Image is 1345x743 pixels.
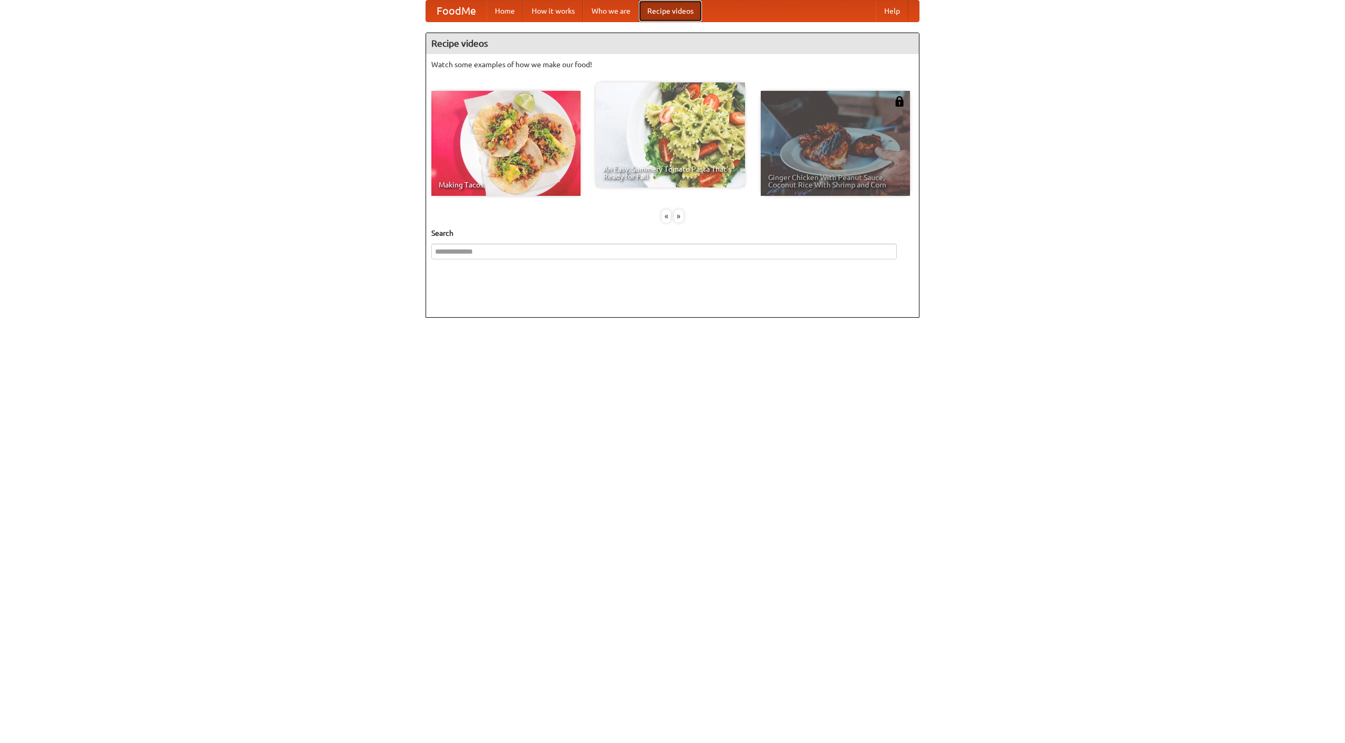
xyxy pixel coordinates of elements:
a: Home [487,1,523,22]
div: » [674,210,684,223]
p: Watch some examples of how we make our food! [431,59,914,70]
a: FoodMe [426,1,487,22]
h5: Search [431,228,914,238]
span: An Easy, Summery Tomato Pasta That's Ready for Fall [603,165,738,180]
a: Who we are [583,1,639,22]
a: Making Tacos [431,91,581,196]
img: 483408.png [894,96,905,107]
a: Recipe videos [639,1,702,22]
div: « [661,210,671,223]
a: How it works [523,1,583,22]
h4: Recipe videos [426,33,919,54]
a: An Easy, Summery Tomato Pasta That's Ready for Fall [596,82,745,187]
span: Making Tacos [439,181,573,189]
a: Help [876,1,908,22]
